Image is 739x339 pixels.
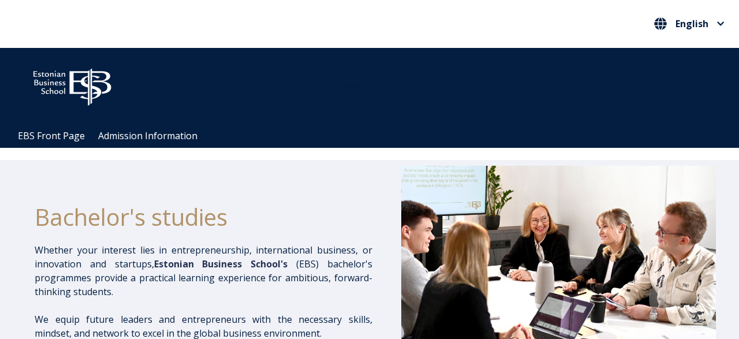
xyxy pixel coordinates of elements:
[651,14,727,33] button: English
[98,129,197,142] a: Admission Information
[675,19,708,28] span: English
[329,80,471,92] span: Community for Growth and Resp
[651,14,727,33] nav: Select your language
[154,258,288,270] span: Estonian Business School's
[18,129,85,142] a: EBS Front Page
[35,243,372,299] p: Whether your interest lies in entrepreneurship, international business, or innovation and startup...
[12,124,739,148] div: Navigation Menu
[23,59,121,109] img: ebs_logo2016_white
[35,203,372,232] h1: Bachelor's studies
